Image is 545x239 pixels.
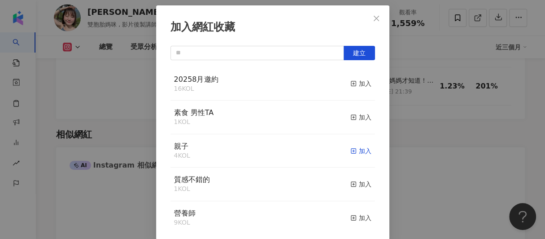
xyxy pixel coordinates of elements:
div: 加入 [350,179,371,189]
button: 加入 [350,108,371,127]
span: 20258月邀約 [174,75,218,84]
div: 16 KOL [174,84,218,93]
span: 建立 [353,49,366,57]
a: 親子 [174,143,188,150]
span: 營養師 [174,209,196,217]
div: 加入 [350,112,371,122]
div: 4 KOL [174,151,190,160]
button: 建立 [344,46,375,60]
button: Close [367,9,385,27]
button: 加入 [350,175,371,194]
a: 質感不錯的 [174,176,210,183]
div: 9 KOL [174,218,196,227]
a: 素食 男性TA [174,109,214,116]
button: 加入 [350,75,371,93]
div: 加入 [350,213,371,223]
a: 20258月邀約 [174,76,218,83]
div: 加入 [350,146,371,156]
span: 素食 男性TA [174,108,214,117]
div: 加入網紅收藏 [170,20,375,35]
a: 營養師 [174,210,196,217]
span: 親子 [174,142,188,150]
button: 加入 [350,142,371,160]
div: 加入 [350,79,371,89]
span: 質感不錯的 [174,175,210,184]
div: 1 KOL [174,118,214,127]
span: close [373,15,380,22]
button: 加入 [350,208,371,227]
div: 1 KOL [174,185,210,194]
